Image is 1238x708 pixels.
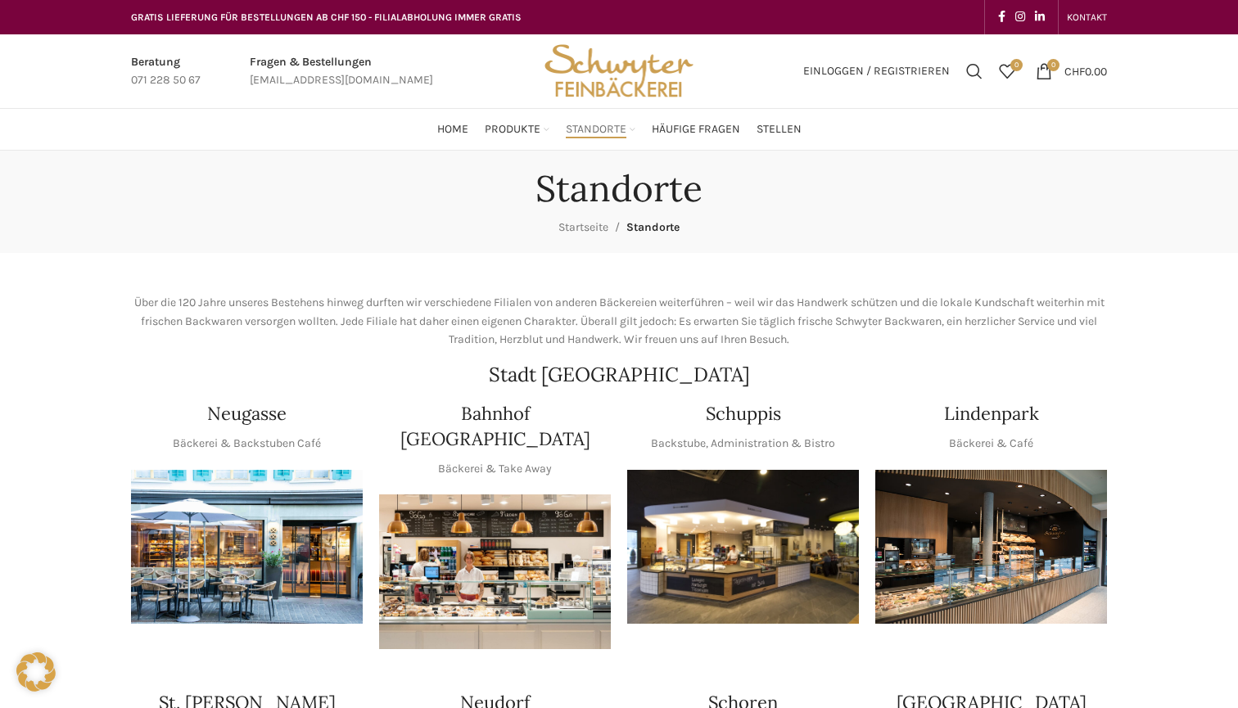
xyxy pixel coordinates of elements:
div: 1 / 1 [875,470,1107,625]
span: Standorte [626,220,680,234]
a: 0 CHF0.00 [1028,55,1115,88]
a: Home [437,113,468,146]
div: Main navigation [123,113,1115,146]
img: 150130-Schwyter-013 [627,470,859,625]
span: Home [437,122,468,138]
a: Produkte [485,113,549,146]
h2: Stadt [GEOGRAPHIC_DATA] [131,365,1107,385]
img: Bahnhof St. Gallen [379,494,611,649]
span: Einloggen / Registrieren [803,65,950,77]
a: Instagram social link [1010,6,1030,29]
a: Infobox link [131,53,201,90]
h4: Bahnhof [GEOGRAPHIC_DATA] [379,401,611,452]
span: KONTAKT [1067,11,1107,23]
p: Backstube, Administration & Bistro [651,435,835,453]
a: Standorte [566,113,635,146]
a: Startseite [558,220,608,234]
div: 1 / 1 [627,470,859,625]
a: Linkedin social link [1030,6,1050,29]
img: Bäckerei Schwyter [539,34,699,108]
a: KONTAKT [1067,1,1107,34]
span: Stellen [757,122,802,138]
a: Stellen [757,113,802,146]
h4: Lindenpark [944,401,1039,426]
h4: Schuppis [706,401,781,426]
img: Neugasse [131,470,363,625]
a: 0 [991,55,1023,88]
h1: Standorte [535,167,703,210]
a: Einloggen / Registrieren [795,55,958,88]
span: 0 [1010,59,1023,71]
a: Facebook social link [993,6,1010,29]
span: CHF [1064,64,1085,78]
p: Bäckerei & Take Away [438,460,552,478]
p: Bäckerei & Backstuben Café [173,435,321,453]
span: GRATIS LIEFERUNG FÜR BESTELLUNGEN AB CHF 150 - FILIALABHOLUNG IMMER GRATIS [131,11,522,23]
img: 017-e1571925257345 [875,470,1107,625]
div: Secondary navigation [1059,1,1115,34]
span: Produkte [485,122,540,138]
a: Infobox link [250,53,433,90]
h4: Neugasse [207,401,287,426]
div: 1 / 1 [379,494,611,649]
bdi: 0.00 [1064,64,1107,78]
a: Häufige Fragen [652,113,740,146]
span: Standorte [566,122,626,138]
div: 1 / 1 [131,470,363,625]
p: Über die 120 Jahre unseres Bestehens hinweg durften wir verschiedene Filialen von anderen Bäckere... [131,294,1107,349]
a: Suchen [958,55,991,88]
span: 0 [1047,59,1060,71]
a: Site logo [539,63,699,77]
span: Häufige Fragen [652,122,740,138]
div: Meine Wunschliste [991,55,1023,88]
p: Bäckerei & Café [949,435,1033,453]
